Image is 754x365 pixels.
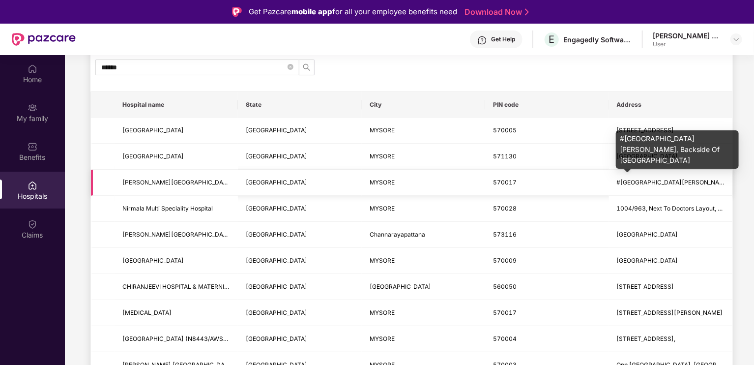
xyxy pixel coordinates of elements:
[115,222,238,248] td: Nagesh Hospital
[493,283,517,290] span: 560050
[249,6,457,18] div: Get Pazcare for all your employee benefits need
[246,205,307,212] span: [GEOGRAPHIC_DATA]
[563,35,632,44] div: Engagedly Software India Private Limited
[609,118,732,144] td: 446/2, New N0: 38/2, JLB Road, Next To Big Bazar, Chamaraja
[115,196,238,222] td: Nirmala Multi Speciality Hospital
[232,7,242,17] img: Logo
[370,335,395,342] span: MYSORE
[617,126,674,134] span: [STREET_ADDRESS]
[246,283,307,290] span: [GEOGRAPHIC_DATA]
[549,33,555,45] span: E
[525,7,529,17] img: Stroke
[617,101,725,109] span: Address
[12,33,76,46] img: New Pazcare Logo
[246,126,307,134] span: [GEOGRAPHIC_DATA]
[115,144,238,170] td: NJ Hospital
[115,118,238,144] td: Nandhana Eye Hospital
[362,274,485,300] td: BANGALORE
[122,257,184,264] span: [GEOGRAPHIC_DATA]
[122,335,233,342] span: [GEOGRAPHIC_DATA] (N8443/AWSP/I)
[238,248,361,274] td: Karnataka
[491,35,515,43] div: Get Help
[28,64,37,74] img: svg+xml;base64,PHN2ZyBpZD0iSG9tZSIgeG1sbnM9Imh0dHA6Ly93d3cudzMub3JnLzIwMDAvc3ZnIiB3aWR0aD0iMjAiIG...
[246,309,307,316] span: [GEOGRAPHIC_DATA]
[288,64,293,70] span: close-circle
[238,222,361,248] td: Karnataka
[115,170,238,196] td: Supriya Hospital
[616,130,739,169] div: #[GEOGRAPHIC_DATA][PERSON_NAME], Backside Of [GEOGRAPHIC_DATA]
[362,248,485,274] td: MYSORE
[609,91,732,118] th: Address
[362,300,485,326] td: MYSORE
[238,144,361,170] td: Karnataka
[362,170,485,196] td: MYSORE
[609,222,732,248] td: Mysore Road
[238,326,361,352] td: Karnataka
[28,103,37,113] img: svg+xml;base64,PHN2ZyB3aWR0aD0iMjAiIGhlaWdodD0iMjAiIHZpZXdCb3g9IjAgMCAyMCAyMCIgZmlsbD0ibm9uZSIgeG...
[362,144,485,170] td: MYSORE
[362,196,485,222] td: MYSORE
[246,335,307,342] span: [GEOGRAPHIC_DATA]
[609,196,732,222] td: 1004/963, Next To Doctors Layout, Ring Road, Alanahalli
[115,326,238,352] td: Vasan Eye Care Hospital (N8443/AWSP/I)
[28,181,37,190] img: svg+xml;base64,PHN2ZyBpZD0iSG9zcGl0YWxzIiB4bWxucz0iaHR0cDovL3d3dy53My5vcmcvMjAwMC9zdmciIHdpZHRoPS...
[122,231,232,238] span: [PERSON_NAME][GEOGRAPHIC_DATA]
[238,170,361,196] td: Karnataka
[238,274,361,300] td: Karnataka
[122,152,184,160] span: [GEOGRAPHIC_DATA]
[617,231,678,238] span: [GEOGRAPHIC_DATA]
[362,91,485,118] th: City
[485,91,609,118] th: PIN code
[609,144,732,170] td: Yelawala Bypass Road, Yelawala
[115,274,238,300] td: CHIRANJEEVI HOSPITAL & MATERNITY HOME (N8850/AWSP/I)
[362,326,485,352] td: MYSORE
[122,309,172,316] span: [MEDICAL_DATA]
[617,257,678,264] span: [GEOGRAPHIC_DATA]
[238,118,361,144] td: Karnataka
[122,126,184,134] span: [GEOGRAPHIC_DATA]
[477,35,487,45] img: svg+xml;base64,PHN2ZyBpZD0iSGVscC0zMngzMiIgeG1sbnM9Imh0dHA6Ly93d3cudzMub3JnLzIwMDAvc3ZnIiB3aWR0aD...
[28,219,37,229] img: svg+xml;base64,PHN2ZyBpZD0iQ2xhaW0iIHhtbG5zPSJodHRwOi8vd3d3LnczLm9yZy8yMDAwL3N2ZyIgd2lkdGg9IjIwIi...
[493,231,517,238] span: 573116
[299,60,315,75] button: search
[238,196,361,222] td: Karnataka
[122,205,213,212] span: Nirmala Multi Speciality Hospital
[291,7,332,16] strong: mobile app
[493,309,517,316] span: 570017
[493,152,517,160] span: 571130
[238,300,361,326] td: Karnataka
[246,152,307,160] span: [GEOGRAPHIC_DATA]
[493,257,517,264] span: 570009
[122,179,232,186] span: [PERSON_NAME][GEOGRAPHIC_DATA]
[115,248,238,274] td: Kamakshi Hospital
[246,231,307,238] span: [GEOGRAPHIC_DATA]
[246,179,307,186] span: [GEOGRAPHIC_DATA]
[370,257,395,264] span: MYSORE
[493,179,517,186] span: 570017
[115,300,238,326] td: Kangaroo Care
[370,231,425,238] span: Channarayapattana
[362,222,485,248] td: Channarayapattana
[617,335,676,342] span: [STREET_ADDRESS],
[609,248,732,274] td: Kamakshi Hospital Road, Kuvempunagar
[493,126,517,134] span: 570005
[299,63,314,71] span: search
[609,274,732,300] td: #16, Mysore Bank Colony, 2nd Main, BSK 1st Stage
[609,326,732,352] td: 966/2, JLB Road, Chamrajamohalla, Lakshmipuram,
[122,283,300,290] span: CHIRANJEEVI HOSPITAL & MATERNITY HOME (N8850/AWSP/I)
[370,152,395,160] span: MYSORE
[493,335,517,342] span: 570004
[493,205,517,212] span: 570028
[246,257,307,264] span: [GEOGRAPHIC_DATA]
[617,283,674,290] span: [STREET_ADDRESS]
[653,31,722,40] div: [PERSON_NAME] M A
[370,283,431,290] span: [GEOGRAPHIC_DATA]
[370,309,395,316] span: MYSORE
[362,118,485,144] td: MYSORE
[115,91,238,118] th: Hospital name
[370,126,395,134] span: MYSORE
[370,179,395,186] span: MYSORE
[288,62,293,72] span: close-circle
[370,205,395,212] span: MYSORE
[732,35,740,43] img: svg+xml;base64,PHN2ZyBpZD0iRHJvcGRvd24tMzJ4MzIiIHhtbG5zPSJodHRwOi8vd3d3LnczLm9yZy8yMDAwL3N2ZyIgd2...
